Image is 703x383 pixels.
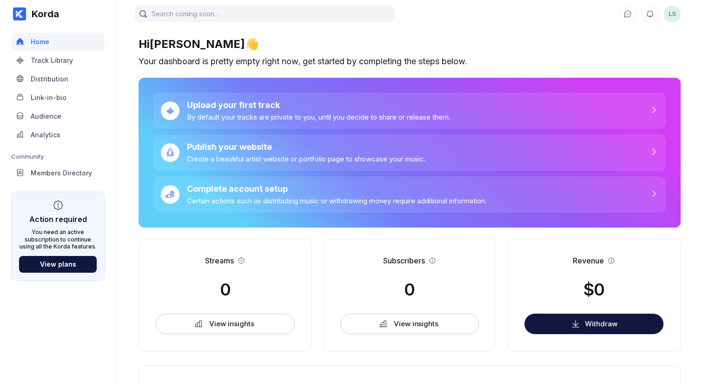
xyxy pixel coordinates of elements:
a: Audience [11,107,105,126]
div: View insights [394,319,438,329]
button: View plans [19,256,97,273]
div: Withdraw [585,319,617,328]
div: Members Directory [31,169,92,177]
a: Home [11,33,105,51]
div: Publish your website [187,142,426,152]
div: 0 [220,279,231,300]
div: Create a beautiful artist website or portfolio page to showcase your music. [187,155,426,163]
div: Hi [PERSON_NAME] 👋 [139,37,681,51]
div: Distribution [31,75,68,83]
div: Upload your first track [187,100,451,110]
a: Track Library [11,51,105,70]
div: Revenue [573,256,604,265]
div: Action required [29,215,87,224]
a: Members Directory [11,164,105,182]
div: View plans [40,260,76,268]
button: View insights [340,314,479,334]
input: Search coming soon... [135,6,395,22]
div: By default your tracks are private to you, until you decide to share or release them. [187,113,451,121]
a: Link-in-bio [11,88,105,107]
div: Streams [205,256,234,265]
div: Home [31,38,49,46]
div: Luke Stranger [664,6,681,22]
div: Track Library [31,56,73,64]
button: LS [664,6,681,22]
div: Korda [26,8,59,20]
a: Upload your first trackBy default your tracks are private to you, until you decide to share or re... [153,93,666,129]
div: Community [11,153,105,160]
a: Distribution [11,70,105,88]
button: Withdraw [524,314,663,334]
div: Link-in-bio [31,94,66,101]
div: Certain actions such as distributing music or withdrawing money require additional information. [187,196,487,205]
button: View insights [156,314,295,334]
div: You need an active subscription to continue using all the Korda features. [19,228,97,250]
div: 0 [404,279,415,300]
div: Analytics [31,131,60,139]
a: Complete account setupCertain actions such as distributing music or withdrawing money require add... [153,176,666,213]
a: Analytics [11,126,105,144]
div: Complete account setup [187,184,487,194]
div: $0 [584,279,604,300]
div: Subscribers [383,256,425,265]
div: Your dashboard is pretty empty right now, get started by completing the steps below. [139,56,681,67]
a: Publish your websiteCreate a beautiful artist website or portfolio page to showcase your music. [153,134,666,171]
div: Audience [31,112,61,120]
div: View insights [209,319,254,329]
